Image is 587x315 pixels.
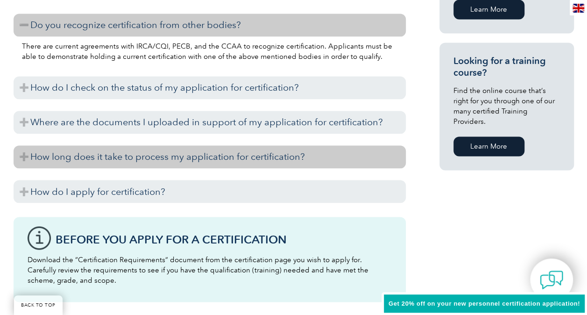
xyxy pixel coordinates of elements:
[14,76,406,99] h3: How do I check on the status of my application for certification?
[389,300,580,307] span: Get 20% off on your new personnel certification application!
[28,254,392,285] p: Download the “Certification Requirements” document from the certification page you wish to apply ...
[453,136,524,156] a: Learn More
[540,268,563,292] img: contact-chat.png
[14,14,406,36] h3: Do you recognize certification from other bodies?
[573,4,584,13] img: en
[14,180,406,203] h3: How do I apply for certification?
[453,55,560,79] h3: Looking for a training course?
[14,145,406,168] h3: How long does it take to process my application for certification?
[453,86,560,127] p: Find the online course that’s right for you through one of our many certified Training Providers.
[56,233,392,245] h3: Before You Apply For a Certification
[22,41,397,62] p: There are current agreements with IRCA/CQI, PECB, and the CCAA to recognize certification. Applic...
[14,111,406,134] h3: Where are the documents I uploaded in support of my application for certification?
[14,295,63,315] a: BACK TO TOP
